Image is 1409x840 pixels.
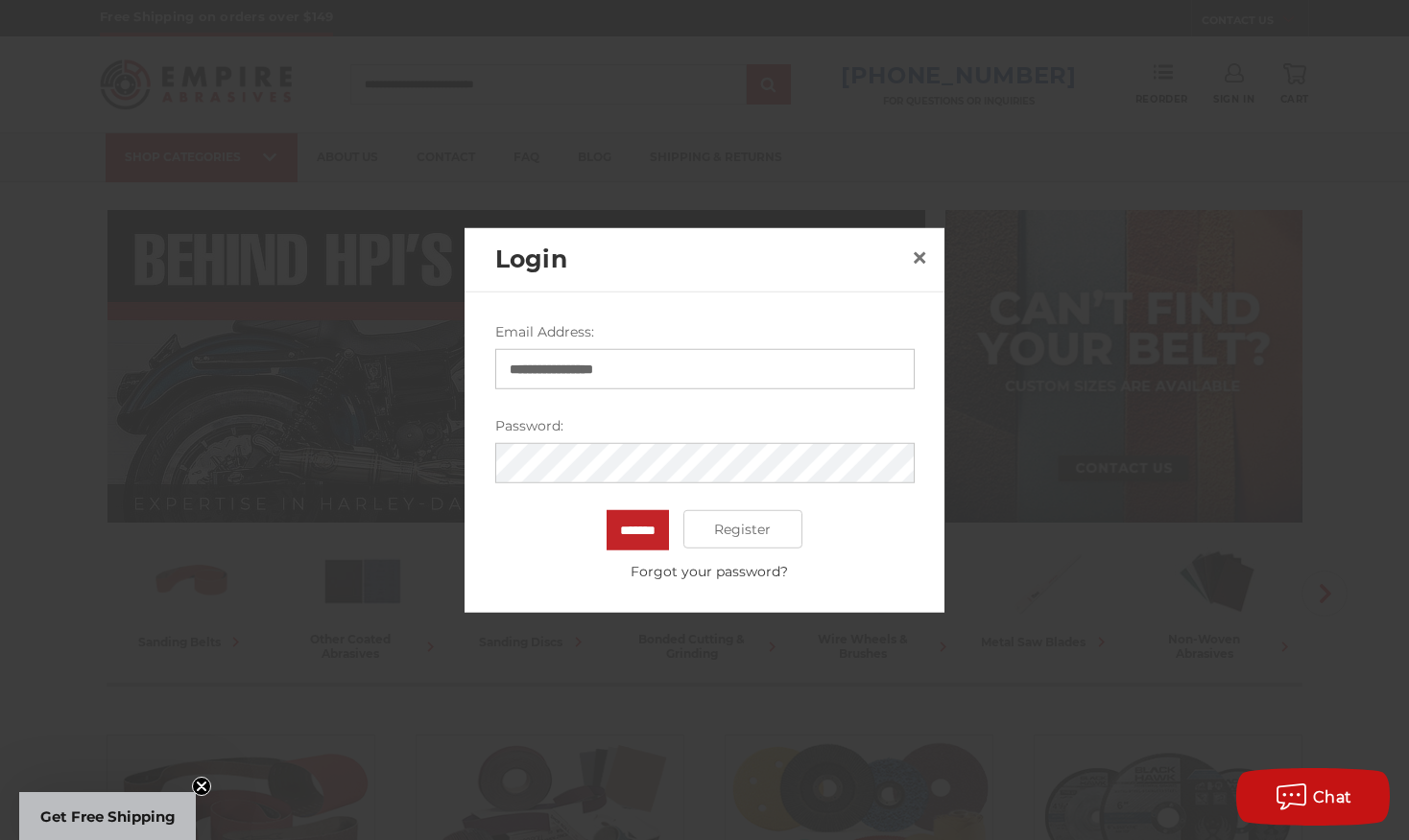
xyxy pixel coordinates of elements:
a: Close [904,242,935,272]
span: Chat [1313,788,1352,806]
span: × [911,238,928,275]
a: Register [683,510,803,548]
label: Email Address: [495,322,915,342]
h2: Login [495,242,904,278]
div: Get Free ShippingClose teaser [19,792,196,840]
button: Close teaser [192,777,211,796]
span: Get Free Shipping [40,807,176,826]
button: Chat [1236,768,1390,826]
a: Forgot your password? [505,562,914,582]
label: Password: [495,416,915,436]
